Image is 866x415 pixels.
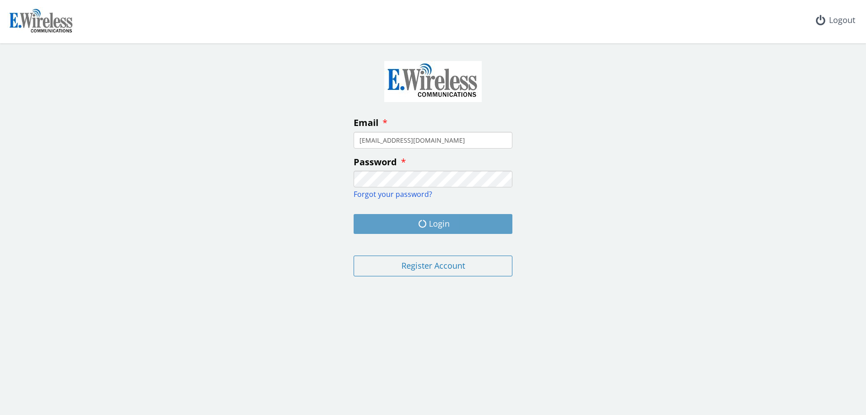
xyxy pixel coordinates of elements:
button: Login [354,214,512,234]
button: Register Account [354,256,512,276]
input: enter your email address [354,132,512,149]
span: Password [354,156,397,168]
a: Forgot your password? [354,189,432,199]
span: Email [354,117,378,129]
